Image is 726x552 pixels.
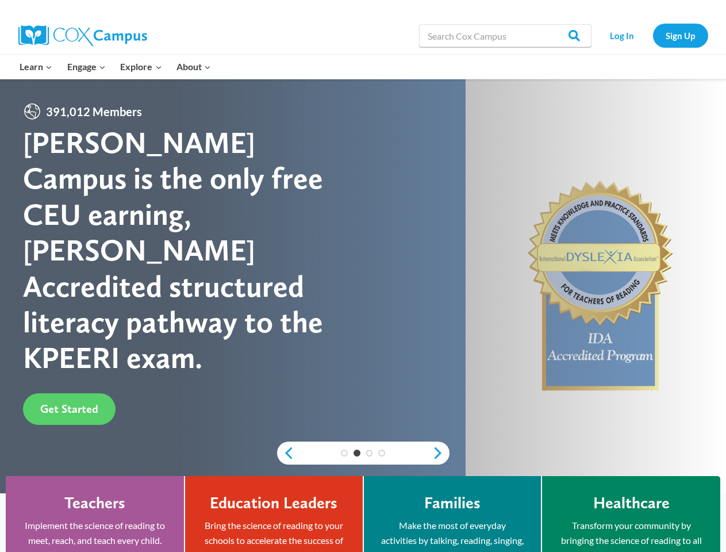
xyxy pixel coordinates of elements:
h4: Education Leaders [210,493,337,513]
div: [PERSON_NAME] Campus is the only free CEU earning, [PERSON_NAME] Accredited structured literacy p... [23,125,363,376]
h4: Families [424,493,481,513]
span: 391,012 Members [41,102,147,121]
span: Get Started [40,402,98,416]
nav: Primary Navigation [13,55,218,79]
h4: Healthcare [593,493,670,513]
span: About [176,59,211,74]
a: Log In [597,24,647,47]
img: Cox Campus [18,25,147,46]
a: Sign Up [653,24,708,47]
span: Engage [67,59,106,74]
nav: Secondary Navigation [597,24,708,47]
span: Learn [20,59,52,74]
a: Get Started [23,393,116,425]
h4: Teachers [64,493,125,513]
input: Search Cox Campus [419,24,591,47]
p: Implement the science of reading to meet, reach, and teach every child. [23,518,167,547]
span: Explore [120,59,162,74]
